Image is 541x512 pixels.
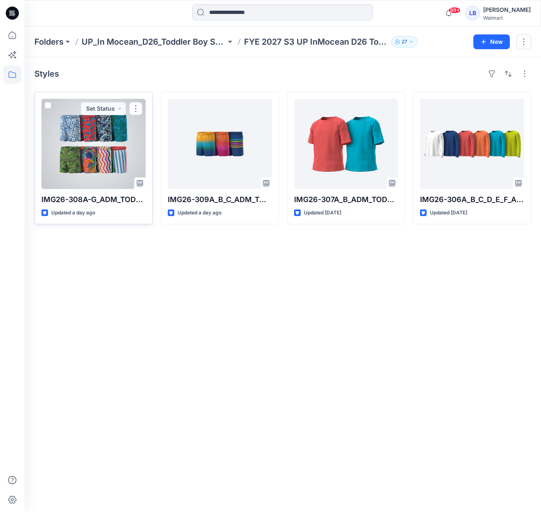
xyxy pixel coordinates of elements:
[51,209,95,217] p: Updated a day ago
[483,15,531,21] div: Walmart
[483,5,531,15] div: [PERSON_NAME]
[430,209,467,217] p: Updated [DATE]
[420,99,524,189] a: IMG26-306A_B_C_D_E_F_ADM_TODDLER_BOYS_RASH GUARD
[402,37,407,46] p: 27
[294,99,398,189] a: IMG26-307A_B_ADM_TODDLER_BOYS_SS_RASHGUARD
[168,99,272,189] a: IMG26-309A_B_C_ADM_TODDLER_BOYS_ WITHOUT SIDE SEAMS BOARDSHORT
[294,194,398,205] p: IMG26-307A_B_ADM_TODDLER_BOYS_SS_RASHGUARD
[448,7,461,14] span: 99+
[41,194,146,205] p: IMG26-308A-G_ADM_TODDLER_BOYS_ WITH SIDE SEAMS BOARDSHORT
[304,209,341,217] p: Updated [DATE]
[473,34,510,49] button: New
[244,36,388,48] p: FYE 2027 S3 UP InMocean D26 Toddler Boy Swim
[168,194,272,205] p: IMG26-309A_B_C_ADM_TODDLER_BOYS_ WITHOUT SIDE SEAMS BOARDSHORT
[178,209,221,217] p: Updated a day ago
[34,69,59,79] h4: Styles
[34,36,64,48] a: Folders
[391,36,418,48] button: 27
[82,36,226,48] a: UP_In Mocean_D26_Toddler Boy Swim
[420,194,524,205] p: IMG26-306A_B_C_D_E_F_ADM_TODDLER_BOYS_RASH GUARD
[465,6,480,20] div: LB
[41,99,146,189] a: IMG26-308A-G_ADM_TODDLER_BOYS_ WITH SIDE SEAMS BOARDSHORT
